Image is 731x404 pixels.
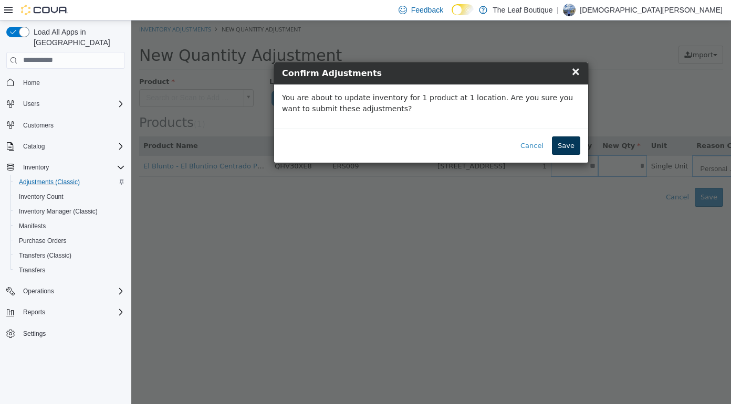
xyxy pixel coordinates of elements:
[19,119,58,132] a: Customers
[421,116,449,135] button: Save
[2,284,129,299] button: Operations
[11,219,129,233] button: Manifests
[15,249,76,262] a: Transfers (Classic)
[19,98,44,110] button: Users
[19,77,44,89] a: Home
[2,97,129,111] button: Users
[19,119,125,132] span: Customers
[19,306,49,318] button: Reports
[19,285,125,297] span: Operations
[440,45,449,58] span: ×
[15,235,71,247] a: Purchase Orders
[19,327,125,340] span: Settings
[493,4,552,16] p: The Leaf Boutique
[15,220,50,232] a: Manifests
[15,264,125,277] span: Transfers
[411,5,443,15] span: Feedback
[23,142,45,151] span: Catalog
[19,193,64,201] span: Inventory Count
[557,4,559,16] p: |
[383,116,418,135] button: Cancel
[19,140,125,153] span: Catalog
[19,266,45,274] span: Transfers
[19,76,125,89] span: Home
[452,15,452,16] span: Dark Mode
[11,233,129,248] button: Purchase Orders
[19,285,58,297] button: Operations
[15,205,102,218] a: Inventory Manager (Classic)
[11,248,129,263] button: Transfers (Classic)
[19,161,125,174] span: Inventory
[15,220,125,232] span: Manifests
[23,121,54,130] span: Customers
[23,163,49,172] span: Inventory
[23,100,39,108] span: Users
[23,308,45,316] span: Reports
[15,176,84,188] a: Adjustments (Classic)
[2,326,129,341] button: Settings
[2,139,129,154] button: Catalog
[6,71,125,369] nav: Complex example
[19,207,98,216] span: Inventory Manager (Classic)
[2,118,129,133] button: Customers
[2,160,129,175] button: Inventory
[2,75,129,90] button: Home
[15,249,125,262] span: Transfers (Classic)
[23,329,46,338] span: Settings
[29,27,125,48] span: Load All Apps in [GEOGRAPHIC_DATA]
[151,47,449,60] h4: Confirm Adjustments
[11,263,129,278] button: Transfers
[580,4,723,16] p: [DEMOGRAPHIC_DATA][PERSON_NAME]
[452,4,474,15] input: Dark Mode
[11,204,129,219] button: Inventory Manager (Classic)
[11,175,129,189] button: Adjustments (Classic)
[19,251,71,260] span: Transfers (Classic)
[19,306,125,318] span: Reports
[15,190,68,203] a: Inventory Count
[19,161,53,174] button: Inventory
[21,5,68,15] img: Cova
[11,189,129,204] button: Inventory Count
[563,4,576,16] div: Christian Kardash
[23,287,54,295] span: Operations
[15,235,125,247] span: Purchase Orders
[15,176,125,188] span: Adjustments (Classic)
[15,205,125,218] span: Inventory Manager (Classic)
[23,79,40,87] span: Home
[19,327,50,340] a: Settings
[19,140,49,153] button: Catalog
[15,264,49,277] a: Transfers
[2,305,129,320] button: Reports
[19,222,46,230] span: Manifests
[151,72,449,94] p: You are about to update inventory for 1 product at 1 location. Are you sure you want to submit th...
[15,190,125,203] span: Inventory Count
[19,237,67,245] span: Purchase Orders
[19,178,80,186] span: Adjustments (Classic)
[19,98,125,110] span: Users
